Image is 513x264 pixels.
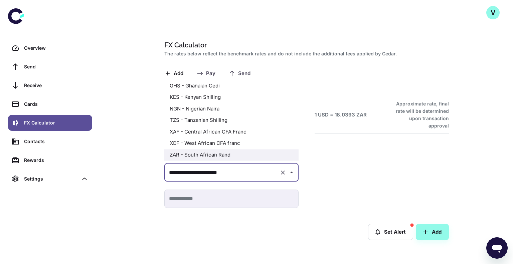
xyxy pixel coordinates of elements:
li: XAF - Central African CFA Franc [164,126,299,138]
h1: FX Calculator [164,40,446,50]
h2: The rates below reflect the benchmark rates and do not include the additional fees applied by Cedar. [164,50,446,57]
a: Cards [8,96,92,112]
button: Clear [278,168,288,177]
div: Rewards [24,157,88,164]
li: GHS - Ghanaian Cedi [164,80,299,92]
button: Close [287,168,296,177]
a: Contacts [8,134,92,150]
iframe: Button to launch messaging window [486,237,508,259]
a: Rewards [8,152,92,168]
button: Set Alert [368,224,413,240]
div: FX Calculator [24,119,88,126]
a: Send [8,59,92,75]
div: Settings [24,175,78,183]
div: Overview [24,44,88,52]
a: Receive [8,77,92,93]
li: KES - Kenyan Shilling [164,91,299,103]
a: Overview [8,40,92,56]
span: Add [174,70,183,77]
button: V [486,6,500,19]
a: FX Calculator [8,115,92,131]
div: Send [24,63,88,70]
h6: Approximate rate, final rate will be determined upon transaction approval [388,100,449,129]
li: TZS - Tanzanian Shilling [164,114,299,126]
span: Send [238,70,250,77]
li: XOF - West African CFA franc [164,138,299,149]
li: NGN - Nigerian Naira [164,103,299,115]
div: Cards [24,100,88,108]
div: Settings [8,171,92,187]
div: Contacts [24,138,88,145]
span: Pay [206,70,215,77]
h6: 1 USD = 18.0393 ZAR [315,111,367,119]
div: Receive [24,82,88,89]
li: ZAR - South African Rand [164,149,299,161]
button: Add [416,224,449,240]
